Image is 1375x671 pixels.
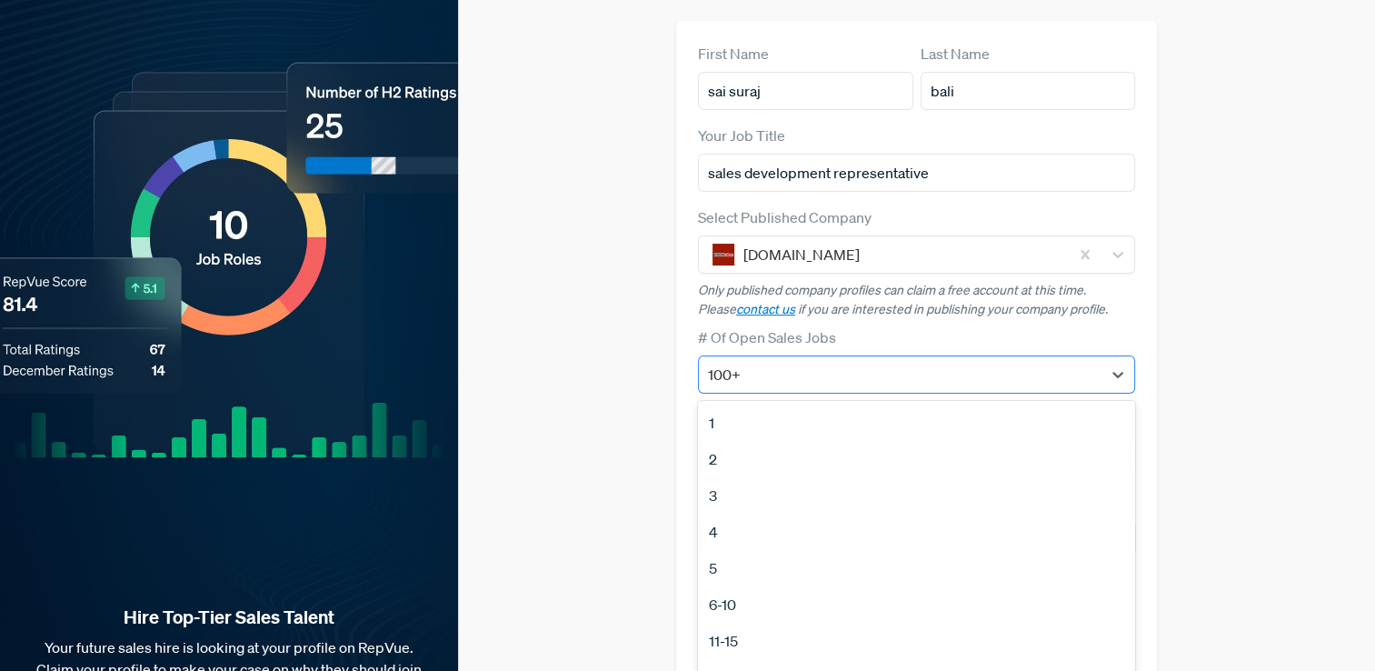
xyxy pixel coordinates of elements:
[736,301,795,317] a: contact us
[698,514,1136,550] div: 4
[921,72,1136,110] input: Last Name
[921,43,990,65] label: Last Name
[698,43,769,65] label: First Name
[698,477,1136,514] div: 3
[698,623,1136,659] div: 11-15
[698,281,1136,319] p: Only published company profiles can claim a free account at this time. Please if you are interest...
[698,586,1136,623] div: 6-10
[698,405,1136,441] div: 1
[698,206,872,228] label: Select Published Company
[698,154,1136,192] input: Title
[712,244,734,265] img: 1000Bulbs.com
[698,441,1136,477] div: 2
[698,72,913,110] input: First Name
[698,550,1136,586] div: 5
[698,125,785,146] label: Your Job Title
[698,326,836,348] label: # Of Open Sales Jobs
[29,606,429,629] strong: Hire Top-Tier Sales Talent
